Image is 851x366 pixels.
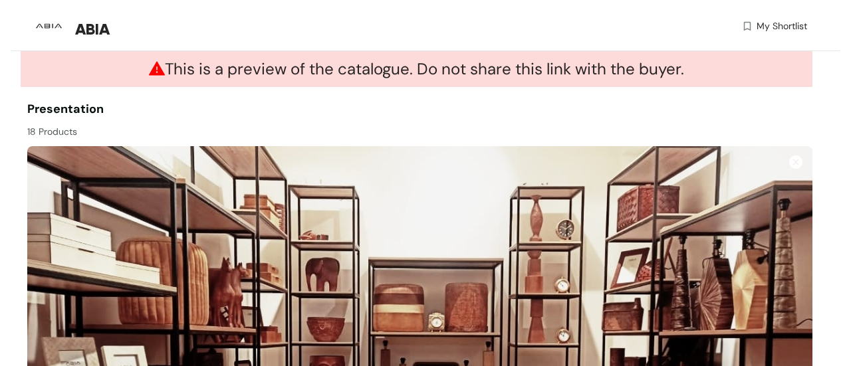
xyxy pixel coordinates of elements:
[27,5,70,48] img: Buyer Portal
[27,118,420,139] div: 18 Products
[149,60,165,76] span: warning
[149,58,684,79] span: This is a preview of the catalogue. Do not share this link with the buyer.
[741,19,753,33] img: wishlist
[789,155,802,169] img: Close
[75,17,110,41] span: ABIA
[757,19,807,33] span: My Shortlist
[27,101,104,117] span: Presentation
